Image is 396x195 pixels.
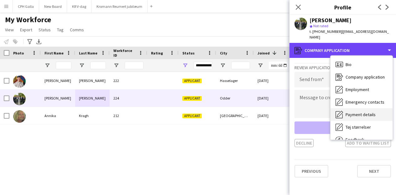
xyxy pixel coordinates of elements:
[91,0,148,13] button: Kromann Reumert jubilæum
[67,26,86,34] a: Comms
[269,62,288,69] input: Joined Filter Input
[75,90,110,107] div: [PERSON_NAME]
[36,26,53,34] a: Status
[294,65,391,70] h3: Review Application
[216,72,254,89] div: Hasselager
[13,51,24,55] span: Photo
[57,27,64,33] span: Tag
[310,18,352,23] div: [PERSON_NAME]
[294,165,328,177] button: Previous
[79,63,85,68] button: Open Filter Menu
[331,121,393,133] div: Tøj størrelser
[182,63,188,68] button: Open Filter Menu
[41,107,75,124] div: Annika
[113,48,136,58] span: Workforce ID
[20,27,32,33] span: Export
[346,62,352,67] span: Bio
[90,62,106,69] input: Last Name Filter Input
[13,93,26,105] img: Sebastian Jørgensen
[331,83,393,96] div: Employment
[44,51,64,55] span: First Name
[110,72,147,89] div: 222
[44,63,50,68] button: Open Filter Menu
[182,51,195,55] span: Status
[346,137,364,142] span: Feedback
[254,72,291,89] div: [DATE]
[3,26,16,34] a: View
[331,96,393,108] div: Emergency contacts
[331,108,393,121] div: Payment details
[41,90,75,107] div: [PERSON_NAME]
[289,3,396,11] h3: Profile
[258,51,270,55] span: Joined
[220,51,227,55] span: City
[182,114,202,118] span: Applicant
[79,51,97,55] span: Last Name
[75,107,110,124] div: Kragh
[5,15,51,24] span: My Workforce
[182,79,202,83] span: Applicant
[110,107,147,124] div: 212
[39,27,51,33] span: Status
[18,26,35,34] a: Export
[331,58,393,71] div: Bio
[125,62,143,69] input: Workforce ID Filter Input
[26,38,34,45] app-action-btn: Advanced filters
[346,124,371,130] span: Tøj størrelser
[39,0,67,13] button: New Board
[346,99,384,105] span: Emergency contacts
[216,107,254,124] div: [GEOGRAPHIC_DATA]
[13,0,39,13] button: CPH Galla
[254,107,291,124] div: [DATE]
[331,71,393,83] div: Company application
[331,133,393,146] div: Feedback
[70,27,84,33] span: Comms
[113,63,119,68] button: Open Filter Menu
[35,38,43,45] app-action-btn: Export XLSX
[56,62,71,69] input: First Name Filter Input
[310,29,389,39] span: | [EMAIL_ADDRESS][DOMAIN_NAME]
[55,26,66,34] a: Tag
[346,74,385,80] span: Company application
[110,90,147,107] div: 224
[41,72,75,89] div: [PERSON_NAME]
[151,51,163,55] span: Rating
[75,72,110,89] div: [PERSON_NAME]
[220,63,226,68] button: Open Filter Menu
[289,43,396,58] div: Company application
[313,23,328,28] span: Not rated
[346,87,369,92] span: Employment
[231,62,250,69] input: City Filter Input
[67,0,91,13] button: KR V-dag
[310,29,342,34] span: t. [PHONE_NUMBER]
[216,90,254,107] div: Odder
[13,110,26,123] img: Annika Kragh
[357,165,391,177] button: Next
[13,75,26,88] img: Oskar Stengaard
[182,96,202,101] span: Applicant
[346,112,376,117] span: Payment details
[254,90,291,107] div: [DATE]
[5,27,14,33] span: View
[258,63,263,68] button: Open Filter Menu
